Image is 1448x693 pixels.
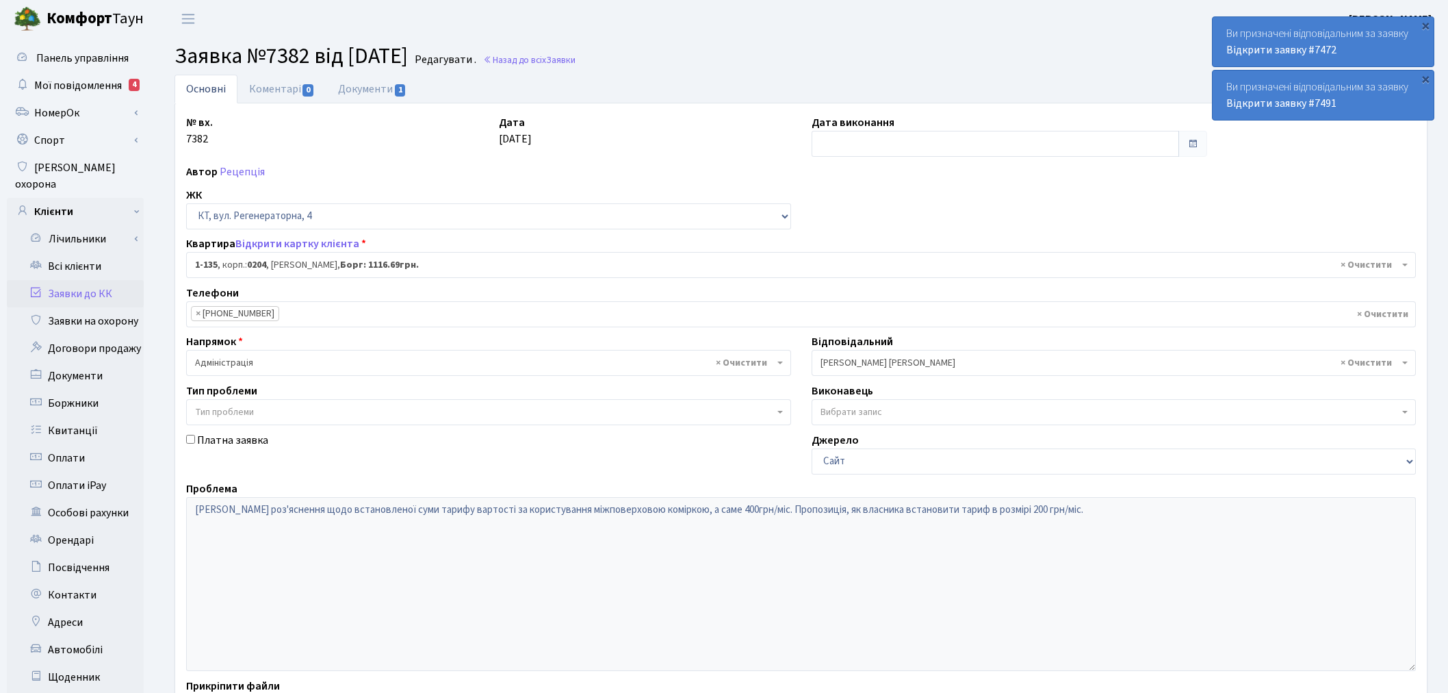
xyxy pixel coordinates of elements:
span: Панель управління [36,51,129,66]
span: 1 [395,84,406,97]
a: Рецепція [220,164,265,179]
label: Відповідальний [812,333,893,350]
b: [PERSON_NAME] [1349,12,1432,27]
a: Документи [7,362,144,390]
b: 1-135 [195,258,218,272]
small: Редагувати . [412,53,476,66]
a: Договори продажу [7,335,144,362]
li: 095-301-32-76 [191,306,279,321]
a: Коментарі [237,75,326,103]
a: Мої повідомлення4 [7,72,144,99]
button: Переключити навігацію [171,8,205,30]
div: Ви призначені відповідальним за заявку [1213,71,1434,120]
textarea: [PERSON_NAME] роз'яснення щодо встановленої суми тарифу вартості за користування міжповерховою ко... [186,497,1416,671]
a: НомерОк [7,99,144,127]
label: № вх. [186,114,213,131]
a: Заявки до КК [7,280,144,307]
a: Контакти [7,581,144,609]
a: Боржники [7,390,144,417]
div: [DATE] [489,114,801,157]
div: × [1419,72,1432,86]
a: Адреси [7,609,144,636]
a: Посвідчення [7,554,144,581]
a: Спорт [7,127,144,154]
label: ЖК [186,187,202,203]
b: Комфорт [47,8,112,29]
span: Заявки [546,53,576,66]
span: Мої повідомлення [34,78,122,93]
a: Документи [326,75,418,103]
b: Борг: 1116.69грн. [340,258,419,272]
span: Вибрати запис [820,405,882,419]
label: Виконавець [812,383,873,399]
a: Основні [174,75,237,103]
a: Відкрити заявку #7472 [1226,42,1336,58]
span: × [196,307,201,320]
a: Лічильники [16,225,144,253]
a: Оплати [7,444,144,472]
a: Автомобілі [7,636,144,664]
a: Назад до всіхЗаявки [483,53,576,66]
a: Щоденник [7,664,144,691]
a: Особові рахунки [7,499,144,527]
label: Автор [186,164,218,180]
label: Джерело [812,432,859,449]
span: Тип проблеми [195,405,254,419]
label: Проблема [186,481,237,497]
a: Всі клієнти [7,253,144,280]
label: Платна заявка [197,432,268,449]
span: 0 [302,84,313,97]
span: Адміністрація [195,356,774,370]
span: Видалити всі елементи [1341,258,1392,272]
a: Клієнти [7,198,144,225]
span: Видалити всі елементи [716,356,767,370]
span: <b>1-135</b>, корп.: <b>0204</b>, Івашина Олександр Миколайович, <b>Борг: 1116.69грн.</b> [186,252,1416,278]
a: Оплати iPay [7,472,144,499]
span: <b>1-135</b>, корп.: <b>0204</b>, Івашина Олександр Миколайович, <b>Борг: 1116.69грн.</b> [195,258,1399,272]
img: logo.png [14,5,41,33]
span: Видалити всі елементи [1341,356,1392,370]
label: Дата виконання [812,114,894,131]
span: Видалити всі елементи [1357,307,1408,321]
a: Квитанції [7,417,144,444]
a: Орендарі [7,527,144,554]
a: Заявки на охорону [7,307,144,335]
a: Відкрити заявку #7491 [1226,96,1336,111]
label: Квартира [186,236,366,252]
a: [PERSON_NAME] [1349,11,1432,27]
label: Телефони [186,285,239,301]
a: [PERSON_NAME] охорона [7,154,144,198]
label: Дата [499,114,525,131]
b: 0204 [247,258,266,272]
div: × [1419,18,1432,32]
span: Колесніков В. [820,356,1399,370]
label: Тип проблеми [186,383,257,399]
a: Панель управління [7,45,144,72]
label: Напрямок [186,333,243,350]
span: Таун [47,8,144,31]
div: 7382 [176,114,489,157]
div: 4 [129,79,140,91]
span: Заявка №7382 від [DATE] [174,40,408,72]
span: Адміністрація [186,350,791,376]
div: Ви призначені відповідальним за заявку [1213,17,1434,66]
span: Колесніков В. [812,350,1417,376]
a: Відкрити картку клієнта [235,236,359,251]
